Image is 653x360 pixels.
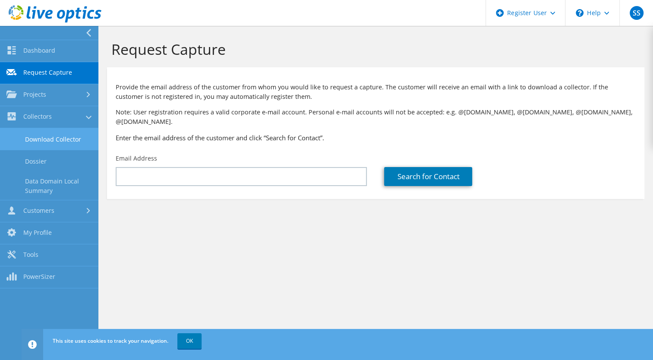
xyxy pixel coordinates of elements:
a: OK [177,333,202,349]
p: Note: User registration requires a valid corporate e-mail account. Personal e-mail accounts will ... [116,107,636,126]
h1: Request Capture [111,40,636,58]
svg: \n [576,9,584,17]
h3: Enter the email address of the customer and click “Search for Contact”. [116,133,636,142]
a: Search for Contact [384,167,472,186]
span: This site uses cookies to track your navigation. [53,337,168,344]
span: SS [630,6,644,20]
p: Provide the email address of the customer from whom you would like to request a capture. The cust... [116,82,636,101]
label: Email Address [116,154,157,163]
